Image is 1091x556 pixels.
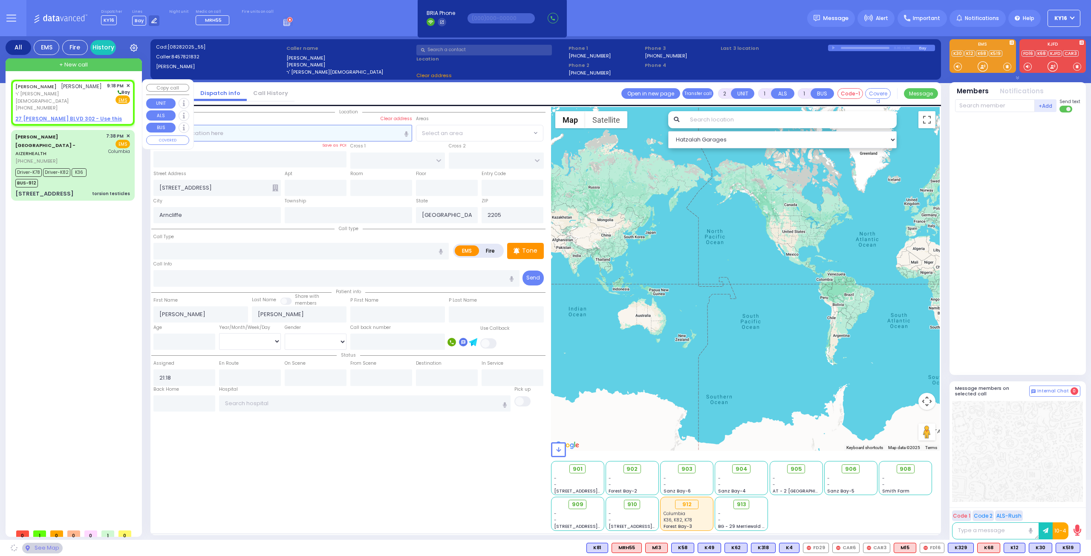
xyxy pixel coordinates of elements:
button: Notifications [1000,86,1044,96]
label: Last 3 location [721,45,828,52]
input: Search hospital [219,395,511,412]
span: Location [335,109,362,115]
label: Apt [285,170,292,177]
div: BLS [751,543,776,553]
div: BLS [1029,543,1052,553]
span: 0 [67,530,80,537]
label: In Service [482,360,503,367]
label: Lines [132,9,160,14]
a: K12 [964,50,975,57]
label: [PHONE_NUMBER] [569,52,611,59]
input: Search a contact [416,45,552,55]
label: Fire units on call [242,9,274,14]
label: Cross 1 [350,143,366,150]
label: P First Name [350,297,378,304]
span: Sanz Bay-4 [718,488,746,494]
label: Township [285,198,306,205]
label: EMS [455,245,479,256]
span: Other building occupants [272,184,278,191]
span: MRH55 [205,17,222,23]
span: Phone 3 [645,45,718,52]
img: red-radio-icon.svg [924,546,928,550]
a: K68 [976,50,988,57]
div: K81 [586,543,608,553]
a: AIZERHEALTH [15,133,75,157]
span: - [609,517,611,523]
span: 903 [681,465,693,473]
label: Turn off text [1059,105,1073,113]
div: See map [22,543,62,553]
span: - [718,510,721,517]
span: - [718,517,721,523]
label: Pick up [514,386,531,393]
div: [STREET_ADDRESS] [15,190,74,198]
span: KY16 [101,15,117,25]
div: K318 [751,543,776,553]
label: Street Address [153,170,186,177]
button: Covered [865,88,891,99]
label: Gender [285,324,301,331]
span: 7:38 PM [106,133,124,139]
input: (000)000-00000 [468,13,535,23]
span: Sanz Bay-5 [827,488,854,494]
div: Year/Month/Week/Day [219,324,281,331]
span: members [295,300,317,306]
a: Call History [247,89,294,97]
div: BLS [698,543,721,553]
small: Share with [295,293,319,300]
img: Logo [34,13,90,23]
u: EMS [118,97,127,104]
div: K68 [977,543,1000,553]
a: K68 [1036,50,1048,57]
span: BRIA Phone [427,9,455,17]
span: Phone 4 [645,62,718,69]
span: - [554,481,557,488]
label: Fire [479,245,502,256]
button: Internal Chat 0 [1029,386,1080,397]
button: Map camera controls [918,393,935,410]
span: [PHONE_NUMBER] [15,104,58,111]
button: Send [522,271,544,285]
button: Message [904,88,938,99]
div: K4 [779,543,799,553]
span: - [718,475,721,481]
span: Internal Chat [1037,388,1069,394]
div: torsion testicles [92,190,130,197]
span: - [882,475,885,481]
span: BG - 29 Merriewold S. [718,523,766,530]
div: ALS [894,543,916,553]
span: Smith Farm [882,488,909,494]
span: Send text [1059,98,1080,105]
div: BLS [671,543,694,553]
span: - [609,510,611,517]
span: Bay [116,89,130,95]
span: Select an area [422,129,463,138]
span: AT - 2 [GEOGRAPHIC_DATA] [773,488,836,494]
div: CAR3 [863,543,890,553]
span: [PERSON_NAME] [61,83,102,90]
span: Clear address [416,72,452,79]
a: FD16 [1022,50,1035,57]
label: ר' [PERSON_NAME][DEMOGRAPHIC_DATA] [286,69,414,76]
label: Caller name [286,45,414,52]
button: Copy call [146,84,189,92]
label: Call back number [350,324,391,331]
span: BUS-912 [15,179,38,187]
span: - [609,475,611,481]
button: 10-4 [1053,522,1068,539]
button: UNIT [146,98,176,109]
label: Assigned [153,360,174,367]
div: EMS [34,40,59,55]
label: Location [416,55,566,63]
span: [STREET_ADDRESS][PERSON_NAME] [554,523,635,530]
input: Search location here [153,125,413,141]
button: ALS-Rush [995,510,1023,521]
a: K30 [952,50,964,57]
span: - [827,475,830,481]
span: K36, K82, K78 [664,517,692,523]
p: Tone [522,246,537,255]
span: Notifications [965,14,999,22]
span: Phone 1 [569,45,642,52]
label: Call Info [153,261,172,268]
label: Call Type [153,233,174,240]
